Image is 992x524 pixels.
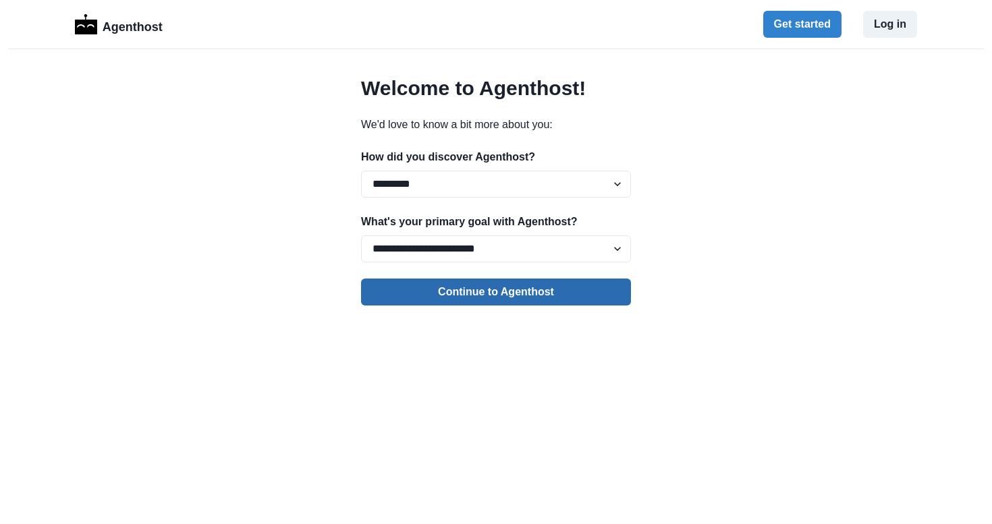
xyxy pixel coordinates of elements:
button: Continue to Agenthost [361,279,631,305]
img: Logo [75,14,97,34]
p: How did you discover Agenthost? [361,149,631,165]
p: We'd love to know a bit more about you: [361,117,631,133]
p: Agenthost [103,13,163,36]
a: LogoAgenthost [75,13,163,36]
button: Log in [863,11,917,38]
button: Get started [763,11,842,38]
p: What's your primary goal with Agenthost? [361,214,631,230]
h2: Welcome to Agenthost! [361,76,631,100]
